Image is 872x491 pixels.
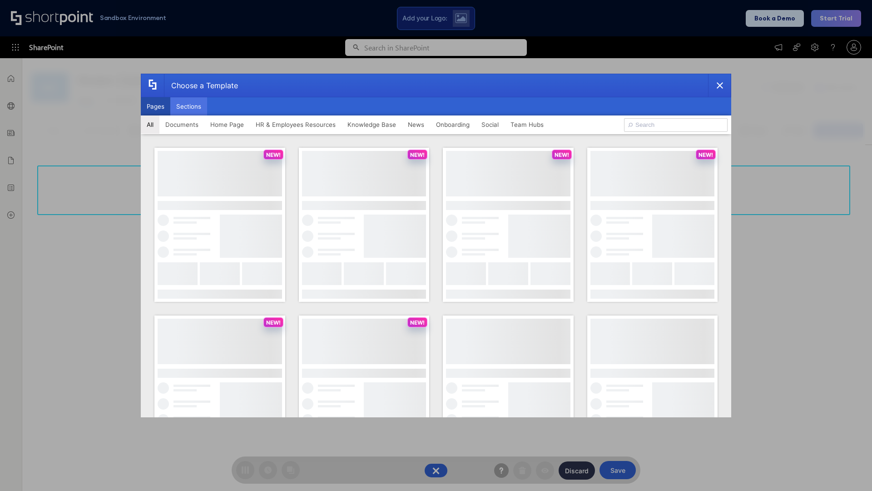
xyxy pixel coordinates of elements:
[410,319,425,326] p: NEW!
[624,118,728,132] input: Search
[170,97,207,115] button: Sections
[141,74,731,417] div: template selector
[342,115,402,134] button: Knowledge Base
[204,115,250,134] button: Home Page
[141,97,170,115] button: Pages
[555,151,569,158] p: NEW!
[266,319,281,326] p: NEW!
[159,115,204,134] button: Documents
[476,115,505,134] button: Social
[708,386,872,491] iframe: Chat Widget
[505,115,550,134] button: Team Hubs
[164,74,238,97] div: Choose a Template
[430,115,476,134] button: Onboarding
[266,151,281,158] p: NEW!
[250,115,342,134] button: HR & Employees Resources
[402,115,430,134] button: News
[699,151,713,158] p: NEW!
[141,115,159,134] button: All
[410,151,425,158] p: NEW!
